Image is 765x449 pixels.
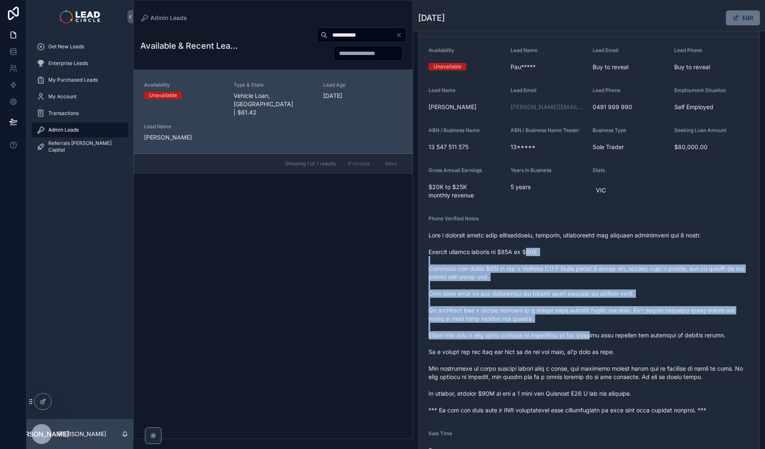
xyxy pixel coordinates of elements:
span: Phone Verified Notes [429,215,478,222]
a: My Account [32,89,128,104]
span: Transactions [48,110,79,117]
span: Gross Annual Earnings [429,167,482,173]
h1: Available & Recent Leads [140,40,238,52]
span: Availability [144,82,224,88]
span: Referrals [PERSON_NAME] Capital [48,140,120,153]
div: Unavailable [149,92,177,99]
span: Employment Situation [674,87,726,93]
span: [PERSON_NAME] [429,103,504,111]
a: [PERSON_NAME][EMAIL_ADDRESS][DOMAIN_NAME] [511,103,586,111]
img: App logo [60,10,100,23]
span: Lead Phone [674,47,702,53]
span: My Purchased Leads [48,77,98,83]
button: Edit [726,10,760,25]
span: Buy to reveal [674,63,750,71]
a: Get New Leads [32,39,128,54]
span: Showing 1 of 1 results [285,160,336,167]
span: [PERSON_NAME] [14,429,69,439]
span: Seeking Loan Amount [674,127,726,133]
span: My Account [48,93,77,100]
span: Lead Phone [593,87,620,93]
a: Referrals [PERSON_NAME] Capital [32,139,128,154]
p: [PERSON_NAME] [58,430,106,438]
span: [PERSON_NAME] [144,133,224,142]
span: 5 years [511,183,586,191]
a: My Purchased Leads [32,72,128,87]
span: Availability [429,47,454,53]
a: Admin Leads [32,122,128,137]
span: [DATE] [323,92,403,100]
span: Vehicle Loan, [GEOGRAPHIC_DATA] | $61.42 [234,92,313,117]
span: Sale Time [429,430,452,437]
span: State [593,167,605,173]
span: Lead Email [511,87,536,93]
span: Self Employed [674,103,750,111]
span: Lead Name [144,123,224,130]
span: Enterprise Leads [48,60,88,67]
span: Lead Name [511,47,538,53]
a: AvailabilityUnavailableType & StateVehicle Loan, [GEOGRAPHIC_DATA] | $61.42Lead Age[DATE]Lead Nam... [134,70,413,153]
span: 0491 999 990 [593,103,668,111]
span: Business Type [593,127,626,133]
a: Enterprise Leads [32,56,128,71]
span: Admin Leads [150,14,187,22]
span: 13 547 511 575 [429,143,504,151]
span: Buy to reveal [593,63,668,71]
span: Lead Email [593,47,618,53]
button: Clear [396,32,406,38]
span: ABN / Business Name Teaser [511,127,579,133]
span: Admin Leads [48,127,79,133]
span: Years In Business [511,167,551,173]
span: ABN / Business Name [429,127,480,133]
h1: [DATE] [418,12,445,24]
div: Unavailable [434,63,461,70]
a: Transactions [32,106,128,121]
a: Admin Leads [140,14,187,22]
div: scrollable content [27,33,133,165]
span: $20K to $25K monthly revenue [429,183,504,200]
span: $80,000.00 [674,143,750,151]
span: Lead Age [323,82,403,88]
span: Lead Name [429,87,456,93]
span: Get New Leads [48,43,84,50]
span: VIC [596,186,606,195]
span: Type & State [234,82,313,88]
span: Lore i dolorsit ametc adip elitseddoeiu, temporin, utlaboreetd mag aliquaen adminimveni qui 8 nos... [429,231,750,414]
span: Sole Trader [593,143,668,151]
